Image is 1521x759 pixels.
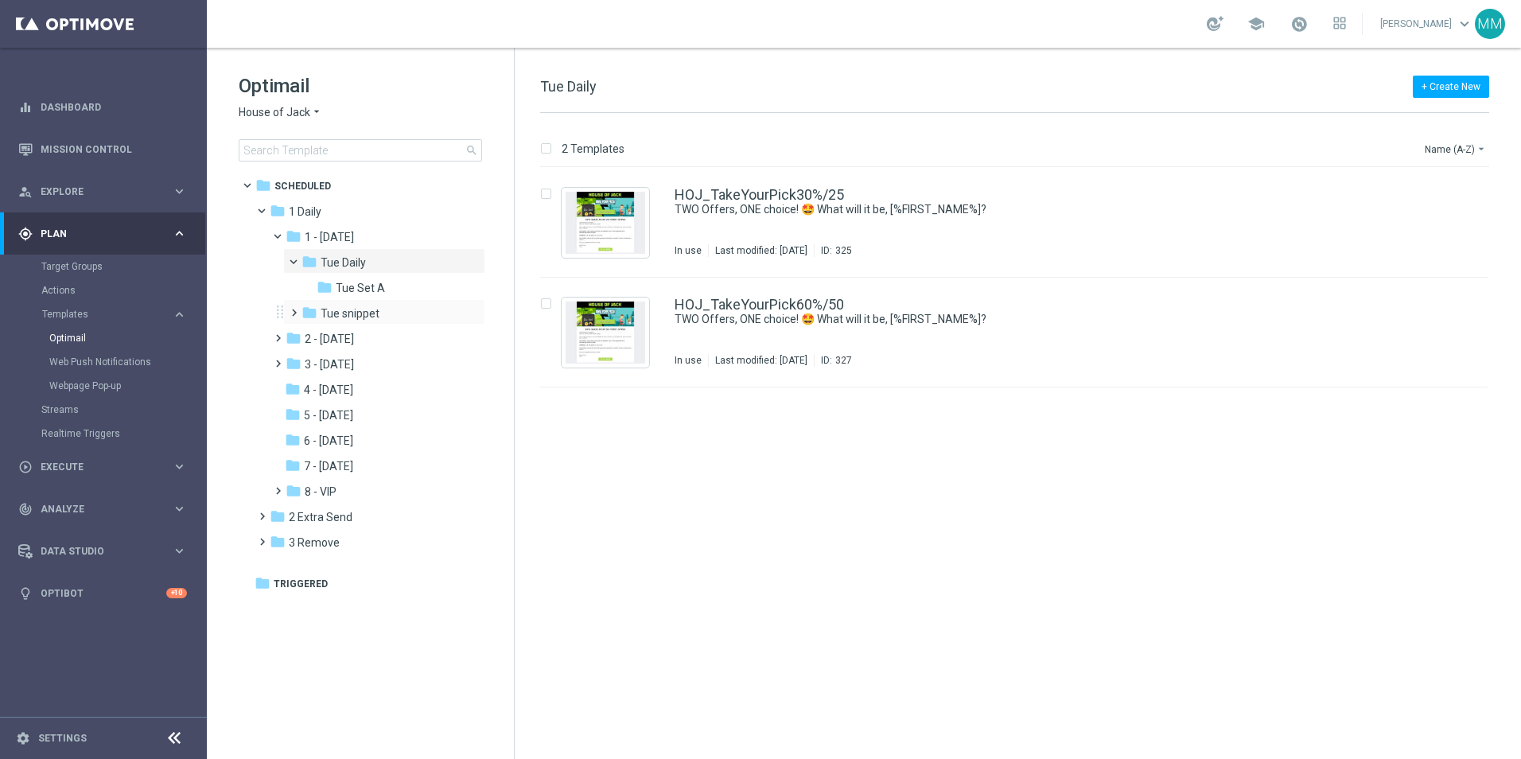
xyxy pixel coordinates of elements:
div: Optimail [49,326,205,350]
a: Web Push Notifications [49,356,165,368]
button: House of Jack arrow_drop_down [239,105,323,120]
div: Press SPACE to select this row. [524,278,1518,387]
span: 4 - Friday [304,383,353,397]
i: folder [285,457,301,473]
button: lightbulb Optibot +10 [18,587,188,600]
div: equalizer Dashboard [18,101,188,114]
a: TWO Offers, ONE choice! 🤩 What will it be, [%FIRST_NAME%]? [675,202,1384,217]
span: school [1247,15,1265,33]
i: settings [16,731,30,745]
button: gps_fixed Plan keyboard_arrow_right [18,228,188,240]
i: gps_fixed [18,227,33,241]
span: 1 - Tuesday [305,230,354,244]
a: Webpage Pop-up [49,379,165,392]
i: folder [285,407,301,422]
div: Actions [41,278,205,302]
a: Actions [41,284,165,297]
div: Realtime Triggers [41,422,205,446]
div: ID: [814,354,852,367]
a: Optimail [49,332,165,344]
button: + Create New [1413,76,1489,98]
a: Optibot [41,572,166,614]
i: folder [270,534,286,550]
div: Last modified: [DATE] [709,244,814,257]
div: Streams [41,398,205,422]
a: Streams [41,403,165,416]
button: track_changes Analyze keyboard_arrow_right [18,503,188,516]
i: person_search [18,185,33,199]
span: Tue snippet [321,306,379,321]
span: Explore [41,187,172,197]
button: Name (A-Z)arrow_drop_down [1423,139,1489,158]
div: Optibot [18,572,187,614]
span: Tue Set A [336,281,385,295]
button: person_search Explore keyboard_arrow_right [18,185,188,198]
i: keyboard_arrow_right [172,501,187,516]
a: Dashboard [41,86,187,128]
i: keyboard_arrow_right [172,307,187,322]
a: Target Groups [41,260,165,273]
a: Settings [38,734,87,743]
div: 327 [835,354,852,367]
i: equalizer [18,100,33,115]
a: [PERSON_NAME]keyboard_arrow_down [1379,12,1475,36]
div: TWO Offers, ONE choice! 🤩 What will it be, [%FIRST_NAME%]? [675,202,1421,217]
span: Execute [41,462,172,472]
i: arrow_drop_down [310,105,323,120]
div: Templates [41,302,205,398]
span: Data Studio [41,547,172,556]
span: keyboard_arrow_down [1456,15,1473,33]
i: folder [286,356,301,372]
i: folder [255,575,270,591]
input: Search Template [239,139,482,162]
div: MM [1475,9,1505,39]
span: 2 - Wednesday [305,332,354,346]
div: Last modified: [DATE] [709,354,814,367]
i: folder [286,228,301,244]
span: Tue Daily [321,255,366,270]
i: folder [286,483,301,499]
div: Explore [18,185,172,199]
i: folder [286,330,301,346]
a: Realtime Triggers [41,427,165,440]
i: folder [285,432,301,448]
div: In use [675,244,702,257]
span: Scheduled [274,179,331,193]
span: Plan [41,229,172,239]
i: folder [255,177,271,193]
span: Tue Daily [540,78,597,95]
i: keyboard_arrow_right [172,459,187,474]
div: Mission Control [18,143,188,156]
div: In use [675,354,702,367]
i: folder [317,279,333,295]
div: Execute [18,460,172,474]
img: 327.jpeg [566,302,645,364]
span: Templates [42,309,156,319]
div: +10 [166,588,187,598]
span: 3 Remove [289,535,340,550]
div: Dashboard [18,86,187,128]
span: 1 Daily [289,204,321,219]
h1: Optimail [239,73,482,99]
button: play_circle_outline Execute keyboard_arrow_right [18,461,188,473]
i: track_changes [18,502,33,516]
div: Data Studio [18,544,172,559]
i: folder [270,508,286,524]
i: keyboard_arrow_right [172,543,187,559]
button: Data Studio keyboard_arrow_right [18,545,188,558]
div: Mission Control [18,128,187,170]
i: keyboard_arrow_right [172,184,187,199]
a: TWO Offers, ONE choice! 🤩 What will it be, [%FIRST_NAME%]? [675,312,1384,327]
a: HOJ_TakeYourPick60%/50 [675,298,844,312]
div: Target Groups [41,255,205,278]
i: arrow_drop_down [1475,142,1488,155]
div: Templates [42,309,172,319]
div: Templates keyboard_arrow_right [41,308,188,321]
div: Analyze [18,502,172,516]
img: 325.jpeg [566,192,645,254]
span: 6 - Sunday [304,434,353,448]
